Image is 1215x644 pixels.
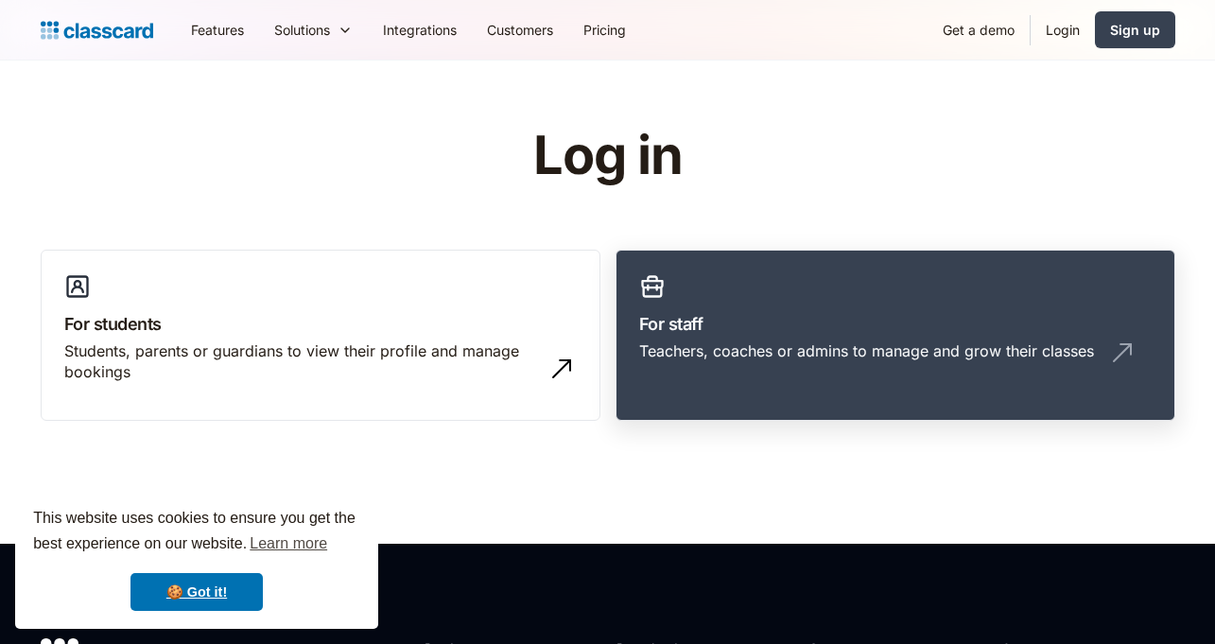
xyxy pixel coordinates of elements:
span: This website uses cookies to ensure you get the best experience on our website. [33,507,360,558]
a: Features [176,9,259,51]
a: Logo [41,17,153,44]
a: Integrations [368,9,472,51]
a: For studentsStudents, parents or guardians to view their profile and manage bookings [41,250,600,422]
a: Sign up [1095,11,1175,48]
a: Pricing [568,9,641,51]
a: dismiss cookie message [130,573,263,611]
div: Sign up [1110,20,1160,40]
a: learn more about cookies [247,530,330,558]
div: Solutions [274,20,330,40]
div: cookieconsent [15,489,378,629]
h1: Log in [307,127,908,185]
a: For staffTeachers, coaches or admins to manage and grow their classes [616,250,1175,422]
a: Login [1031,9,1095,51]
div: Students, parents or guardians to view their profile and manage bookings [64,340,539,383]
h3: For staff [639,311,1152,337]
h3: For students [64,311,577,337]
a: Get a demo [928,9,1030,51]
a: Customers [472,9,568,51]
div: Solutions [259,9,368,51]
div: Teachers, coaches or admins to manage and grow their classes [639,340,1094,361]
